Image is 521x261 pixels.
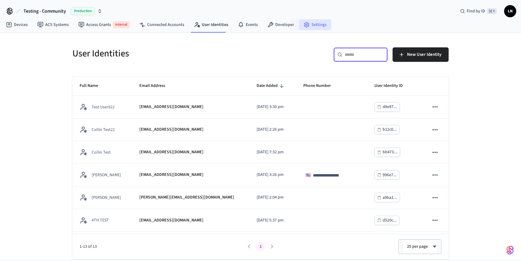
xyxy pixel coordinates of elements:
[256,242,265,251] button: page 1
[263,19,299,30] a: Developer
[383,126,397,133] div: b12c0...
[33,19,74,30] a: ACS Systems
[257,104,289,110] p: [DATE] 3:30 pm
[383,103,397,111] div: d8e97...
[139,81,173,91] span: Email Address
[139,172,204,178] p: [EMAIL_ADDRESS][DOMAIN_NAME]
[507,245,514,255] img: SeamLogoGradient.69752ec5.svg
[487,8,497,14] span: ⌘ K
[504,5,516,17] button: LN
[92,104,115,110] p: Test User922
[74,19,134,31] a: Access GrantsInternal
[80,81,106,91] span: Full Name
[374,125,399,134] button: b12c0...
[393,47,449,62] button: New User Identity
[92,149,111,155] p: Collin Test
[467,8,485,14] span: Find by ID
[113,21,130,28] span: Internal
[383,194,397,202] div: a9ba1...
[257,194,289,201] p: [DATE] 2:04 pm
[139,194,234,201] p: [PERSON_NAME][EMAIL_ADDRESS][DOMAIN_NAME]
[92,127,115,133] p: Collin Test22
[139,104,204,110] p: [EMAIL_ADDRESS][DOMAIN_NAME]
[505,6,516,17] span: LN
[139,217,204,224] p: [EMAIL_ADDRESS][DOMAIN_NAME]
[383,148,397,156] div: bb473...
[383,217,397,224] div: d520c...
[243,242,278,251] nav: pagination navigation
[92,172,121,178] p: [PERSON_NAME]
[374,193,400,202] button: a9ba1...
[383,171,397,179] div: 996e7...
[24,8,66,15] span: Testing - Community
[257,217,289,224] p: [DATE] 5:37 pm
[374,216,399,225] button: d520c...
[139,126,204,133] p: [EMAIL_ADDRESS][DOMAIN_NAME]
[189,19,233,30] a: User Identities
[71,7,95,15] span: Production
[303,170,315,180] div: United States: + 1
[257,81,286,91] span: Date Added
[374,81,411,91] span: User Identity ID
[374,102,400,112] button: d8e97...
[134,19,189,30] a: Connected Accounts
[92,217,109,223] p: 4TH TEST
[455,6,502,17] div: Find by ID⌘ K
[374,148,400,157] button: bb473...
[374,170,399,180] button: 996e7...
[92,195,121,201] p: [PERSON_NAME]
[72,47,257,60] h5: User Identities
[257,149,289,155] p: [DATE] 7:32 pm
[233,19,263,30] a: Events
[407,51,441,59] span: New User Identity
[299,19,331,30] a: Settings
[402,239,438,254] div: 25 per page
[139,149,204,155] p: [EMAIL_ADDRESS][DOMAIN_NAME]
[257,172,289,178] p: [DATE] 3:26 pm
[1,19,33,30] a: Devices
[303,81,339,91] span: Phone Number
[80,243,243,250] span: 1-13 of 13
[257,126,289,133] p: [DATE] 2:26 pm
